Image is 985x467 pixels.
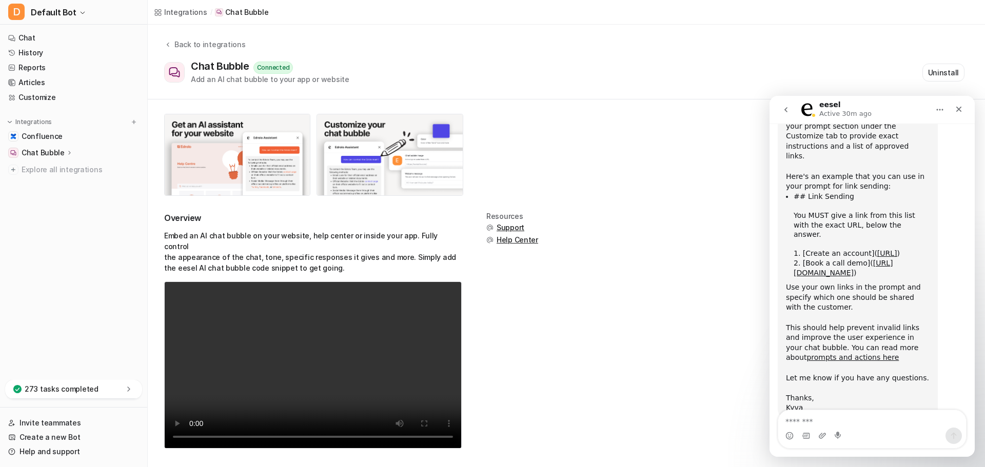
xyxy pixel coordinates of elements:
[15,118,52,126] p: Integrations
[108,153,128,161] a: [URL]
[4,129,143,144] a: ConfluenceConfluence
[4,31,143,45] a: Chat
[486,236,494,243] img: support.svg
[164,39,245,60] button: Back to integrations
[171,39,245,50] div: Back to integrations
[253,62,293,74] div: Connected
[22,161,139,178] span: Explore all integrations
[24,163,123,181] a: [URL][DOMAIN_NAME]
[4,75,143,90] a: Articles
[24,96,160,181] li: ## Link Sending You MUST give a link from this list with the exact URL, below the answer. 1. [Cre...
[8,165,18,175] img: explore all integrations
[16,336,24,344] button: Emoji picker
[497,222,524,233] span: Support
[215,7,268,17] a: Chat Bubble
[10,150,16,156] img: Chat Bubble
[191,74,349,85] div: Add an AI chat bubble to your app or website
[22,131,63,141] span: Confluence
[49,336,57,344] button: Upload attachment
[486,224,494,231] img: support.svg
[191,60,253,72] div: Chat Bubble
[4,416,143,430] a: Invite teammates
[486,212,538,220] div: Resources
[4,430,143,444] a: Create a new Bot
[164,7,207,17] div: Integrations
[154,7,207,17] a: Integrations
[4,60,143,75] a: Reports
[6,118,13,126] img: expand menu
[4,90,143,105] a: Customize
[486,222,538,233] button: Support
[770,96,975,457] iframe: Intercom live chat
[32,336,41,344] button: Gif picker
[9,314,196,332] textarea: Message…
[25,384,98,394] p: 273 tasks completed
[16,297,160,317] div: Thanks, Kyva
[16,277,160,297] div: Let me know if you have any questions. ​
[130,118,137,126] img: menu_add.svg
[8,4,25,20] span: D
[4,117,55,127] button: Integrations
[164,212,462,224] h2: Overview
[4,444,143,459] a: Help and support
[486,235,538,245] button: Help Center
[10,133,16,139] img: Confluence
[164,281,462,449] video: Your browser does not support the video tag.
[65,336,73,344] button: Start recording
[210,8,212,17] span: /
[922,64,964,82] button: Uninstall
[16,227,160,277] div: This should help prevent invalid links and improve the user experience in your chat bubble. You c...
[31,5,76,19] span: Default Bot
[37,257,129,266] a: prompts and actions here
[22,148,65,158] p: Chat Bubble
[16,187,160,227] div: Use your own links in the prompt and specify which one should be shared with the customer. ​
[497,235,538,245] span: Help Center
[164,230,462,273] p: Embed an AI chat bubble on your website, help center or inside your app. Fully control the appear...
[176,332,192,348] button: Send a message…
[4,46,143,60] a: History
[4,163,143,177] a: Explore all integrations
[225,7,268,17] p: Chat Bubble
